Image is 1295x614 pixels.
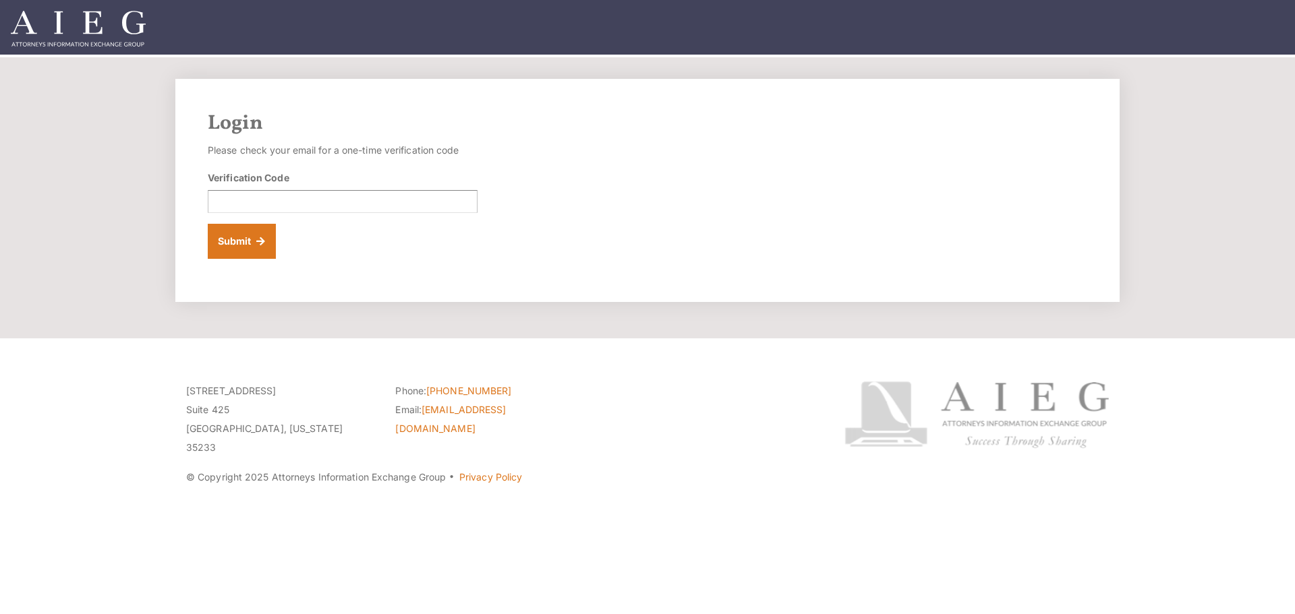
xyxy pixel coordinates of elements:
button: Submit [208,224,276,259]
a: [EMAIL_ADDRESS][DOMAIN_NAME] [395,404,506,434]
p: © Copyright 2025 Attorneys Information Exchange Group [186,468,794,487]
span: · [449,477,455,483]
p: [STREET_ADDRESS] Suite 425 [GEOGRAPHIC_DATA], [US_STATE] 35233 [186,381,375,457]
img: Attorneys Information Exchange Group [11,11,146,47]
li: Phone: [395,381,584,400]
a: [PHONE_NUMBER] [426,385,511,396]
p: Please check your email for a one-time verification code [208,141,478,160]
img: Attorneys Information Exchange Group logo [844,381,1109,448]
label: Verification Code [208,171,289,185]
h2: Login [208,111,1087,135]
a: Privacy Policy [459,471,522,483]
li: Email: [395,400,584,438]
